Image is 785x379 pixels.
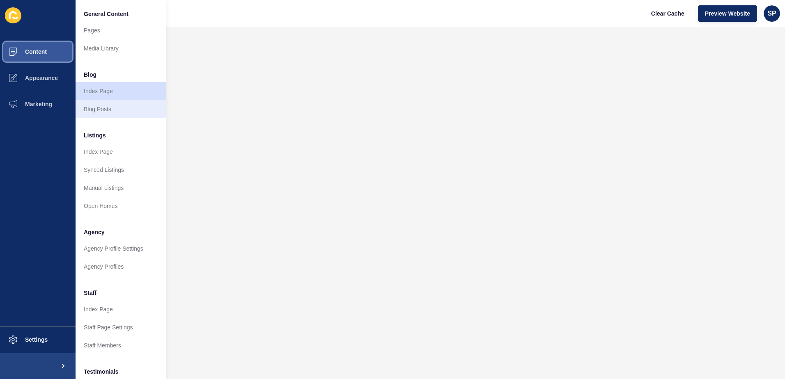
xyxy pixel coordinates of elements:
button: Clear Cache [644,5,691,22]
a: Index Page [76,143,166,161]
button: Preview Website [698,5,757,22]
span: Listings [84,131,106,139]
span: Staff [84,289,96,297]
span: Blog [84,71,96,79]
span: General Content [84,10,129,18]
a: Index Page [76,82,166,100]
a: Open Homes [76,197,166,215]
a: Manual Listings [76,179,166,197]
a: Staff Page Settings [76,318,166,336]
span: SP [767,9,776,18]
a: Media Library [76,39,166,57]
a: Index Page [76,300,166,318]
span: Preview Website [705,9,750,18]
a: Staff Members [76,336,166,354]
a: Agency Profiles [76,258,166,276]
span: Agency [84,228,105,236]
a: Blog Posts [76,100,166,118]
span: Testimonials [84,368,119,376]
a: Pages [76,21,166,39]
a: Synced Listings [76,161,166,179]
span: Clear Cache [651,9,684,18]
a: Agency Profile Settings [76,240,166,258]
